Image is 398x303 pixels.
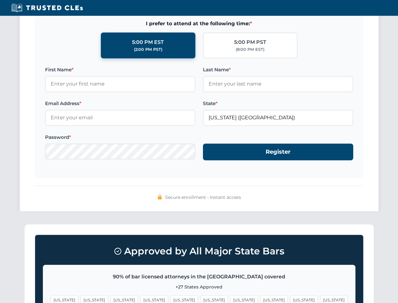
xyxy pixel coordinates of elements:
[203,100,353,107] label: State
[236,46,264,53] div: (8:00 PM EST)
[45,134,195,141] label: Password
[165,194,241,201] span: Secure enrollment • Instant access
[134,46,162,53] div: (2:00 PM PST)
[132,38,164,46] div: 5:00 PM EST
[203,144,353,160] button: Register
[203,76,353,92] input: Enter your last name
[45,20,353,28] span: I prefer to attend at the following time:
[234,38,266,46] div: 5:00 PM PST
[45,110,195,126] input: Enter your email
[45,76,195,92] input: Enter your first name
[203,66,353,74] label: Last Name
[9,3,85,13] img: Trusted CLEs
[51,273,348,281] p: 90% of bar licensed attorneys in the [GEOGRAPHIC_DATA] covered
[51,283,348,290] p: +27 States Approved
[43,243,355,260] h3: Approved by All Major State Bars
[45,66,195,74] label: First Name
[157,194,162,199] img: 🔒
[45,100,195,107] label: Email Address
[203,110,353,126] input: Florida (FL)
